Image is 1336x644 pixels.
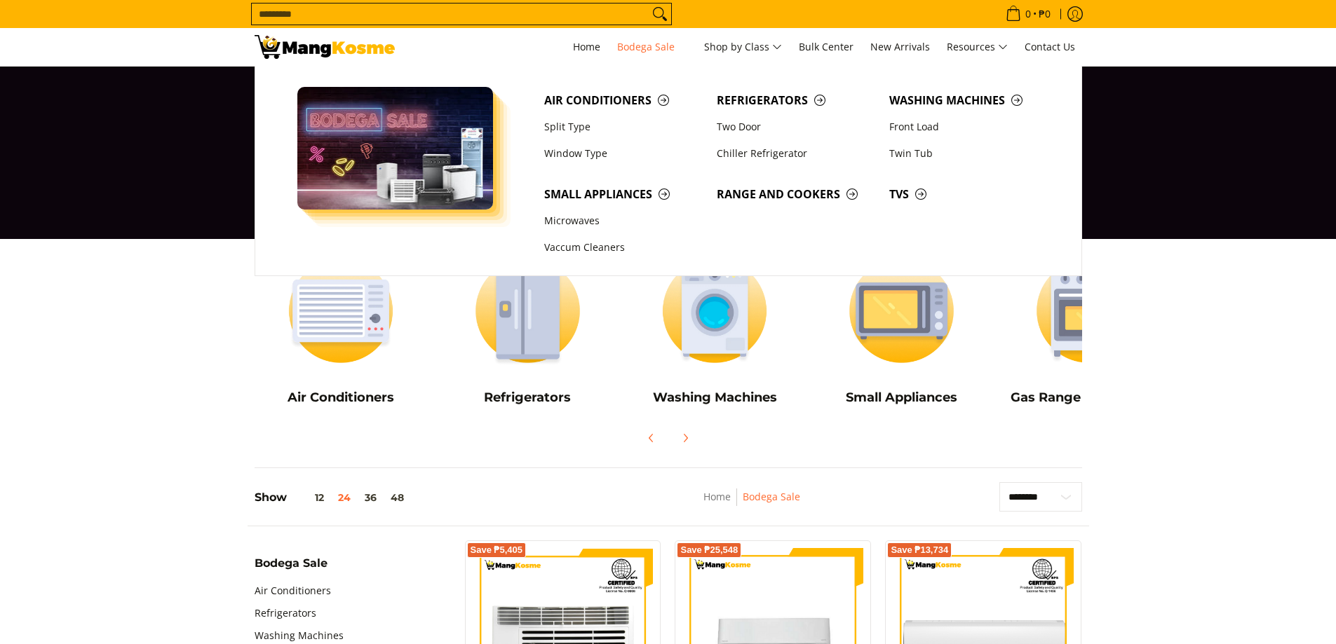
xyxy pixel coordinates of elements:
[441,246,614,416] a: Refrigerators Refrigerators
[815,246,988,416] a: Small Appliances Small Appliances
[1002,390,1175,406] h5: Gas Range and Cookers
[889,92,1048,109] span: Washing Machines
[610,488,894,520] nav: Breadcrumbs
[1002,246,1175,376] img: Cookers
[358,492,384,503] button: 36
[255,580,331,602] a: Air Conditioners
[441,390,614,406] h5: Refrigerators
[1018,28,1082,66] a: Contact Us
[889,186,1048,203] span: TVs
[384,492,411,503] button: 48
[799,40,853,53] span: Bulk Center
[717,92,875,109] span: Refrigerators
[331,492,358,503] button: 24
[409,28,1082,66] nav: Main Menu
[703,490,731,503] a: Home
[710,114,882,140] a: Two Door
[628,246,802,376] img: Washing Machines
[628,390,802,406] h5: Washing Machines
[255,558,328,580] summary: Open
[544,186,703,203] span: Small Appliances
[947,39,1008,56] span: Resources
[537,235,710,261] a: Vaccum Cleaners
[537,140,710,167] a: Window Type
[891,546,948,554] span: Save ₱13,734
[537,181,710,207] a: Small Appliances
[710,87,882,114] a: Refrigerators
[710,181,882,207] a: Range and Cookers
[617,39,687,56] span: Bodega Sale
[680,546,738,554] span: Save ₱25,548
[255,558,328,569] span: Bodega Sale
[882,181,1055,207] a: TVs
[1002,246,1175,416] a: Cookers Gas Range and Cookers
[704,39,782,56] span: Shop by Class
[792,28,861,66] a: Bulk Center
[743,490,800,503] a: Bodega Sale
[255,491,411,505] h5: Show
[882,114,1055,140] a: Front Load
[940,28,1015,66] a: Resources
[1025,40,1075,53] span: Contact Us
[870,40,930,53] span: New Arrivals
[537,207,710,234] a: Microwaves
[815,390,988,406] h5: Small Appliances
[882,87,1055,114] a: Washing Machines
[628,246,802,416] a: Washing Machines Washing Machines
[566,28,607,66] a: Home
[573,40,600,53] span: Home
[710,140,882,167] a: Chiller Refrigerator
[441,246,614,376] img: Refrigerators
[697,28,789,66] a: Shop by Class
[636,423,667,453] button: Previous
[815,246,988,376] img: Small Appliances
[255,246,428,416] a: Air Conditioners Air Conditioners
[1001,6,1055,22] span: •
[255,602,316,624] a: Refrigerators
[471,546,523,554] span: Save ₱5,405
[255,246,428,376] img: Air Conditioners
[717,186,875,203] span: Range and Cookers
[544,92,703,109] span: Air Conditioners
[537,114,710,140] a: Split Type
[1023,9,1033,19] span: 0
[255,390,428,406] h5: Air Conditioners
[649,4,671,25] button: Search
[882,140,1055,167] a: Twin Tub
[610,28,694,66] a: Bodega Sale
[863,28,937,66] a: New Arrivals
[670,423,701,453] button: Next
[1037,9,1053,19] span: ₱0
[255,35,395,59] img: Bodega Sale l Mang Kosme: Cost-Efficient &amp; Quality Home Appliances
[297,87,494,210] img: Bodega Sale
[287,492,331,503] button: 12
[537,87,710,114] a: Air Conditioners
